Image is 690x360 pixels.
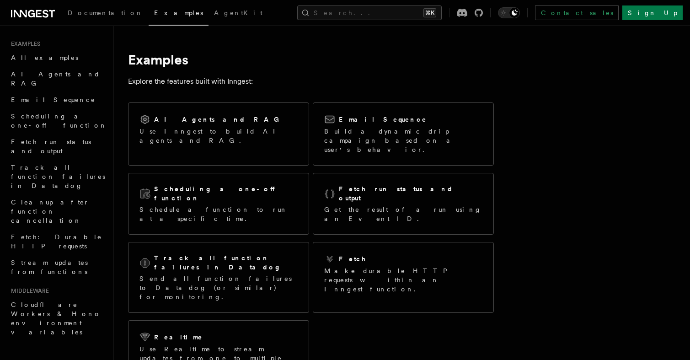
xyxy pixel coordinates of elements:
[498,7,520,18] button: Toggle dark mode
[7,134,107,159] a: Fetch run status and output
[339,184,482,203] h2: Fetch run status and output
[154,115,284,124] h2: AI Agents and RAG
[154,9,203,16] span: Examples
[313,242,494,313] a: FetchMake durable HTTP requests within an Inngest function.
[11,199,89,224] span: Cleanup after function cancellation
[62,3,149,25] a: Documentation
[324,127,482,154] p: Build a dynamic drip campaign based on a user's behavior.
[209,3,268,25] a: AgentKit
[11,301,101,336] span: Cloudflare Workers & Hono environment variables
[139,274,298,301] p: Send all function failures to Datadog (or similar) for monitoring.
[139,205,298,223] p: Schedule a function to run at a specific time.
[128,173,309,235] a: Scheduling a one-off functionSchedule a function to run at a specific time.
[128,102,309,166] a: AI Agents and RAGUse Inngest to build AI agents and RAG.
[11,113,107,129] span: Scheduling a one-off function
[154,253,298,272] h2: Track all function failures in Datadog
[339,115,427,124] h2: Email Sequence
[313,173,494,235] a: Fetch run status and outputGet the result of a run using an Event ID.
[128,51,494,68] h1: Examples
[11,96,96,103] span: Email Sequence
[423,8,436,17] kbd: ⌘K
[11,164,105,189] span: Track all function failures in Datadog
[11,138,91,155] span: Fetch run status and output
[535,5,619,20] a: Contact sales
[7,49,107,66] a: All examples
[128,75,494,88] p: Explore the features built with Inngest:
[11,233,102,250] span: Fetch: Durable HTTP requests
[68,9,143,16] span: Documentation
[214,9,262,16] span: AgentKit
[339,254,367,263] h2: Fetch
[324,266,482,294] p: Make durable HTTP requests within an Inngest function.
[7,287,49,295] span: Middleware
[154,333,203,342] h2: Realtime
[313,102,494,166] a: Email SequenceBuild a dynamic drip campaign based on a user's behavior.
[7,254,107,280] a: Stream updates from functions
[7,91,107,108] a: Email Sequence
[7,229,107,254] a: Fetch: Durable HTTP requests
[139,127,298,145] p: Use Inngest to build AI agents and RAG.
[149,3,209,26] a: Examples
[7,66,107,91] a: AI Agents and RAG
[7,108,107,134] a: Scheduling a one-off function
[128,242,309,313] a: Track all function failures in DatadogSend all function failures to Datadog (or similar) for moni...
[11,70,100,87] span: AI Agents and RAG
[622,5,683,20] a: Sign Up
[11,54,78,61] span: All examples
[7,194,107,229] a: Cleanup after function cancellation
[11,259,88,275] span: Stream updates from functions
[154,184,298,203] h2: Scheduling a one-off function
[324,205,482,223] p: Get the result of a run using an Event ID.
[7,159,107,194] a: Track all function failures in Datadog
[7,40,40,48] span: Examples
[7,296,107,340] a: Cloudflare Workers & Hono environment variables
[297,5,442,20] button: Search...⌘K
